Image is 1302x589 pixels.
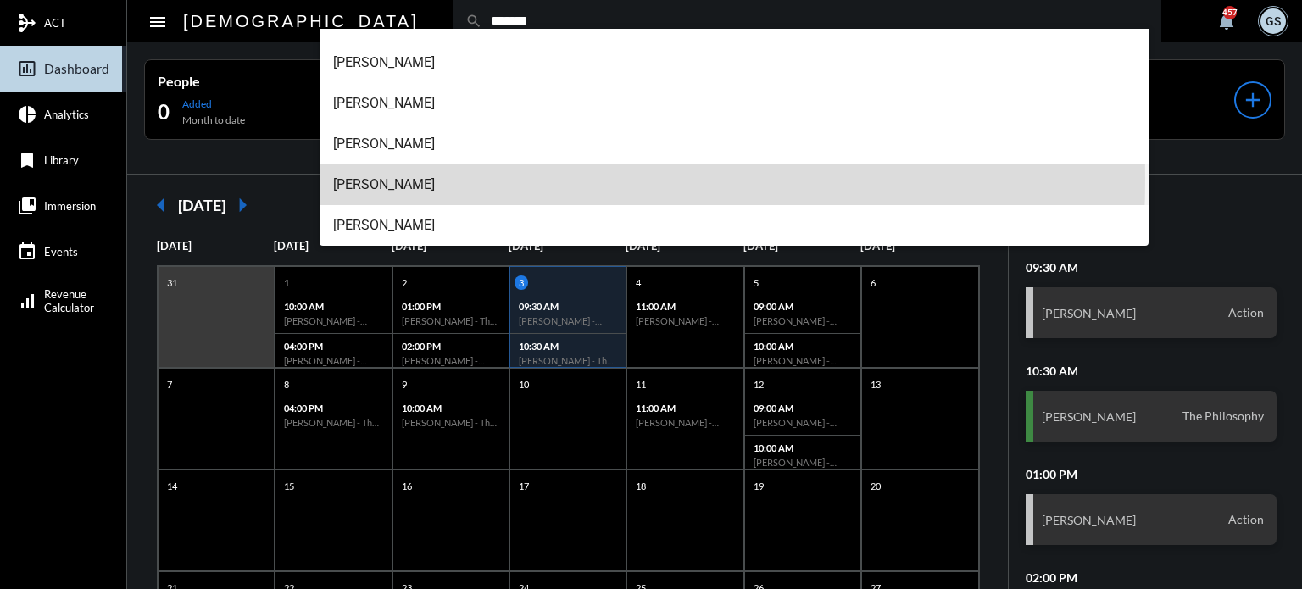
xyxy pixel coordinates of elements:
[333,205,1136,246] span: [PERSON_NAME]
[284,355,382,366] h6: [PERSON_NAME] - Action
[1026,260,1277,275] h2: 09:30 AM
[754,355,852,366] h6: [PERSON_NAME] - Action
[515,479,533,493] p: 17
[163,275,181,290] p: 31
[749,479,768,493] p: 19
[636,403,734,414] p: 11:00 AM
[402,403,500,414] p: 10:00 AM
[183,8,419,35] h2: [DEMOGRAPHIC_DATA]
[398,377,411,392] p: 9
[280,275,293,290] p: 1
[1260,8,1286,34] div: GS
[1026,221,1277,235] p: [DATE]
[754,457,852,468] h6: [PERSON_NAME] - Action
[284,301,382,312] p: 10:00 AM
[1042,306,1136,320] h3: [PERSON_NAME]
[163,479,181,493] p: 14
[1224,305,1268,320] span: Action
[284,315,382,326] h6: [PERSON_NAME] - Action
[1241,88,1265,112] mat-icon: add
[402,417,500,428] h6: [PERSON_NAME] - The Philosophy
[158,73,366,89] p: People
[519,355,617,366] h6: [PERSON_NAME] - The Philosophy
[398,275,411,290] p: 2
[17,291,37,311] mat-icon: signal_cellular_alt
[636,315,734,326] h6: [PERSON_NAME] - Action
[402,301,500,312] p: 01:00 PM
[754,442,852,453] p: 10:00 AM
[44,199,96,213] span: Immersion
[178,196,225,214] h2: [DATE]
[465,13,482,30] mat-icon: search
[333,164,1136,205] span: [PERSON_NAME]
[280,377,293,392] p: 8
[225,188,259,222] mat-icon: arrow_right
[754,403,852,414] p: 09:00 AM
[1216,11,1237,31] mat-icon: notifications
[44,245,78,258] span: Events
[163,377,176,392] p: 7
[632,275,645,290] p: 4
[636,417,734,428] h6: [PERSON_NAME] - Action
[519,341,617,352] p: 10:30 AM
[402,315,500,326] h6: [PERSON_NAME] - The Philosophy
[1178,408,1268,424] span: The Philosophy
[754,417,852,428] h6: [PERSON_NAME] - [PERSON_NAME] - Action
[866,275,880,290] p: 6
[141,4,175,38] button: Toggle sidenav
[44,287,94,314] span: Revenue Calculator
[519,301,617,312] p: 09:30 AM
[182,97,245,110] p: Added
[519,315,617,326] h6: [PERSON_NAME] - Action
[749,275,763,290] p: 5
[17,242,37,262] mat-icon: event
[44,153,79,167] span: Library
[284,341,382,352] p: 04:00 PM
[1026,570,1277,585] h2: 02:00 PM
[402,341,500,352] p: 02:00 PM
[402,355,500,366] h6: [PERSON_NAME] - Action
[515,377,533,392] p: 10
[284,403,382,414] p: 04:00 PM
[632,479,650,493] p: 18
[144,188,178,222] mat-icon: arrow_left
[44,16,66,30] span: ACT
[280,479,298,493] p: 15
[17,58,37,79] mat-icon: insert_chart_outlined
[866,377,885,392] p: 13
[866,479,885,493] p: 20
[17,104,37,125] mat-icon: pie_chart
[333,83,1136,124] span: [PERSON_NAME]
[515,275,528,290] p: 3
[754,341,852,352] p: 10:00 AM
[1026,467,1277,481] h2: 01:00 PM
[749,377,768,392] p: 12
[333,42,1136,83] span: [PERSON_NAME]
[754,315,852,326] h6: [PERSON_NAME] - [PERSON_NAME] - Action
[333,124,1136,164] span: [PERSON_NAME]
[632,377,650,392] p: 11
[1042,409,1136,424] h3: [PERSON_NAME]
[182,114,245,126] p: Month to date
[147,12,168,32] mat-icon: Side nav toggle icon
[158,98,170,125] h2: 0
[44,61,109,76] span: Dashboard
[1026,197,1277,217] h2: AGENDA
[17,150,37,170] mat-icon: bookmark
[284,417,382,428] h6: [PERSON_NAME] - The Philosophy
[17,13,37,33] mat-icon: mediation
[17,196,37,216] mat-icon: collections_bookmark
[1026,364,1277,378] h2: 10:30 AM
[157,239,274,253] p: [DATE]
[1223,6,1237,19] div: 457
[274,239,391,253] p: [DATE]
[636,301,734,312] p: 11:00 AM
[1224,512,1268,527] span: Action
[754,301,852,312] p: 09:00 AM
[1042,513,1136,527] h3: [PERSON_NAME]
[44,108,89,121] span: Analytics
[398,479,416,493] p: 16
